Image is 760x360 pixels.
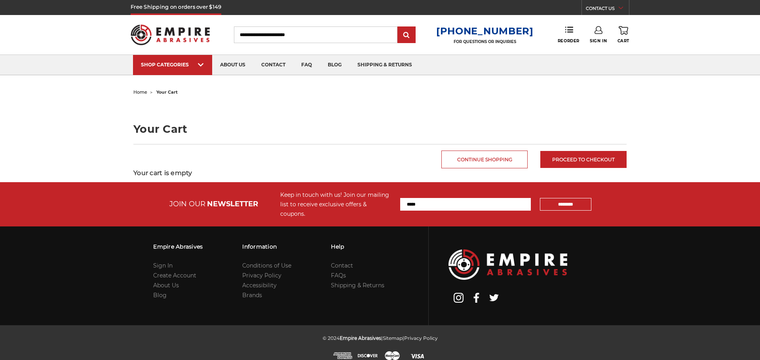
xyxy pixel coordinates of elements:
[331,238,384,255] h3: Help
[558,26,579,43] a: Reorder
[141,62,204,68] div: SHOP CATEGORIES
[133,168,627,178] h3: Your cart is empty
[156,89,178,95] span: your cart
[212,55,253,75] a: about us
[617,38,629,43] span: Cart
[436,39,534,44] p: FOR QUESTIONS OR INQUIRIES
[133,124,627,134] h1: Your Cart
[436,25,534,37] a: [PHONE_NUMBER]
[153,238,203,255] h3: Empire Abrasives
[153,292,167,299] a: Blog
[169,200,205,208] span: JOIN OUR
[253,55,293,75] a: contact
[383,335,403,341] a: Sitemap
[242,272,281,279] a: Privacy Policy
[280,190,392,219] div: Keep in touch with us! Join our mailing list to receive exclusive offers & coupons.
[153,272,196,279] a: Create Account
[242,262,291,269] a: Conditions of Use
[133,89,147,95] a: home
[331,272,346,279] a: FAQs
[404,335,438,341] a: Privacy Policy
[242,282,277,289] a: Accessibility
[586,4,629,15] a: CONTACT US
[350,55,420,75] a: shipping & returns
[293,55,320,75] a: faq
[590,38,607,43] span: Sign In
[399,27,414,43] input: Submit
[153,282,179,289] a: About Us
[153,262,173,269] a: Sign In
[441,151,528,168] a: Continue Shopping
[617,26,629,43] a: Cart
[323,333,438,343] p: © 2024 | |
[207,200,258,208] span: NEWSLETTER
[540,151,627,168] a: Proceed to checkout
[131,19,210,50] img: Empire Abrasives
[242,238,291,255] h3: Information
[320,55,350,75] a: blog
[331,262,353,269] a: Contact
[242,292,262,299] a: Brands
[340,335,381,341] span: Empire Abrasives
[448,249,567,280] img: Empire Abrasives Logo Image
[331,282,384,289] a: Shipping & Returns
[558,38,579,43] span: Reorder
